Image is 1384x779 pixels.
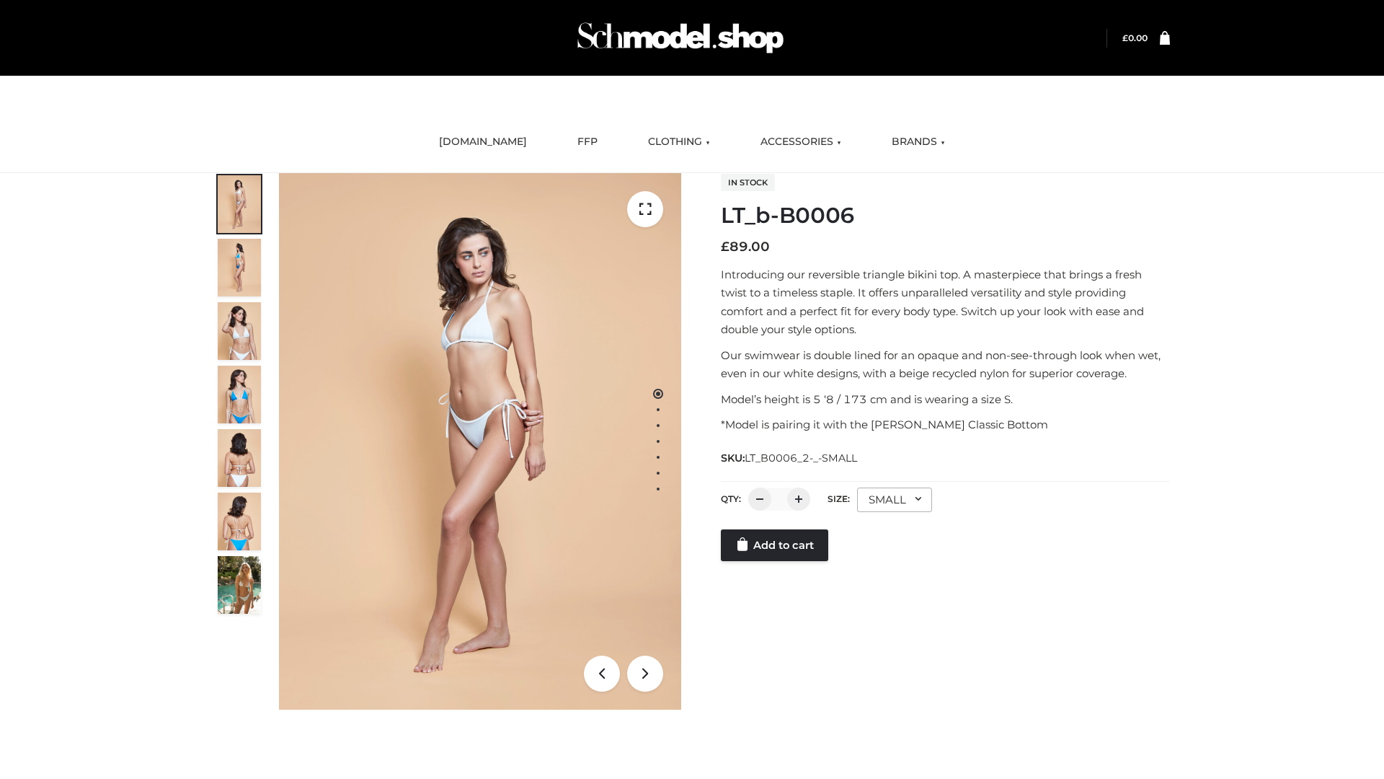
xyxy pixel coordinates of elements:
bdi: 0.00 [1122,32,1148,43]
span: In stock [721,174,775,191]
img: ArielClassicBikiniTop_CloudNine_AzureSky_OW114ECO_2-scaled.jpg [218,239,261,296]
a: CLOTHING [637,126,721,158]
a: Add to cart [721,529,828,561]
p: Introducing our reversible triangle bikini top. A masterpiece that brings a fresh twist to a time... [721,265,1170,339]
span: £ [721,239,729,255]
p: Model’s height is 5 ‘8 / 173 cm and is wearing a size S. [721,390,1170,409]
a: BRANDS [881,126,956,158]
span: £ [1122,32,1128,43]
div: SMALL [857,488,932,512]
img: Schmodel Admin 964 [572,9,789,66]
img: Arieltop_CloudNine_AzureSky2.jpg [218,556,261,614]
h1: LT_b-B0006 [721,203,1170,229]
img: ArielClassicBikiniTop_CloudNine_AzureSky_OW114ECO_7-scaled.jpg [218,429,261,487]
p: *Model is pairing it with the [PERSON_NAME] Classic Bottom [721,415,1170,434]
p: Our swimwear is double lined for an opaque and non-see-through look when wet, even in our white d... [721,346,1170,383]
img: ArielClassicBikiniTop_CloudNine_AzureSky_OW114ECO_1 [279,173,681,710]
label: Size: [828,493,850,504]
span: SKU: [721,449,859,467]
a: ACCESSORIES [750,126,852,158]
a: FFP [567,126,608,158]
img: ArielClassicBikiniTop_CloudNine_AzureSky_OW114ECO_3-scaled.jpg [218,302,261,360]
bdi: 89.00 [721,239,770,255]
img: ArielClassicBikiniTop_CloudNine_AzureSky_OW114ECO_8-scaled.jpg [218,493,261,550]
a: [DOMAIN_NAME] [428,126,538,158]
a: £0.00 [1122,32,1148,43]
span: LT_B0006_2-_-SMALL [745,452,857,465]
img: ArielClassicBikiniTop_CloudNine_AzureSky_OW114ECO_4-scaled.jpg [218,366,261,423]
img: ArielClassicBikiniTop_CloudNine_AzureSky_OW114ECO_1-scaled.jpg [218,175,261,233]
label: QTY: [721,493,741,504]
